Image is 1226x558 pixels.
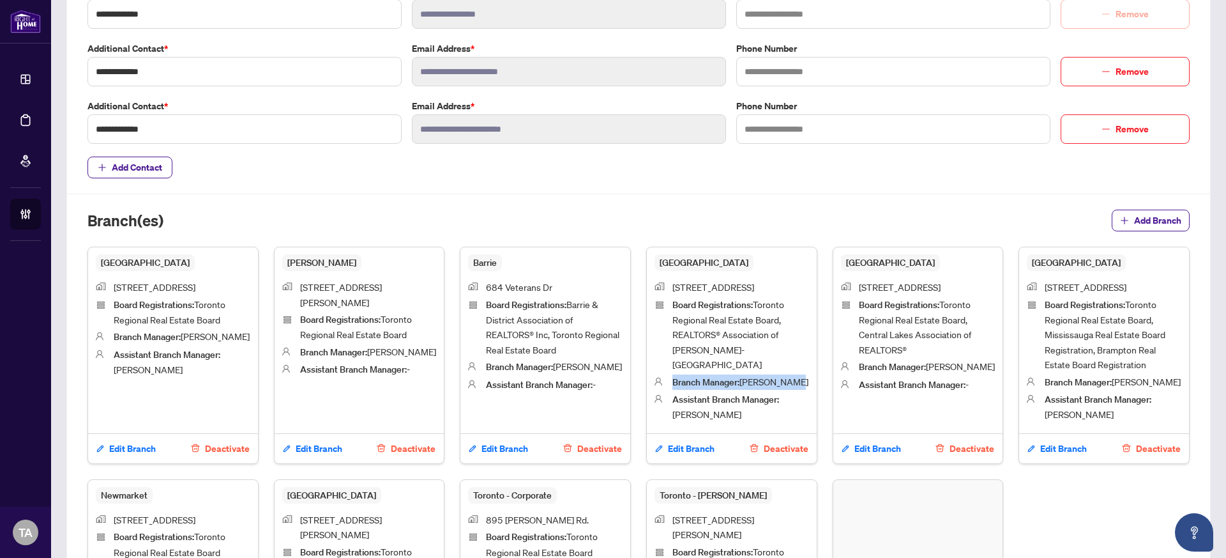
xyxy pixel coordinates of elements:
span: Deactivate [205,438,250,459]
span: Assistant Branch Manager : [1045,394,1151,405]
span: - [859,378,969,390]
span: [PERSON_NAME] [1045,393,1151,420]
span: [PERSON_NAME] [859,360,995,372]
span: Edit Branch [109,438,156,459]
span: Branch Manager : [486,361,553,373]
button: Remove [1061,114,1190,144]
button: Remove [1061,57,1190,86]
span: Branch Manager : [114,331,181,343]
img: icon [841,380,849,389]
img: icon [468,283,478,290]
span: Edit Branch [668,438,715,459]
img: logo [10,10,41,33]
img: icon [655,394,662,403]
img: icon [96,515,106,523]
label: Additional Contact [87,99,402,113]
span: Assistant Branch Manager : [300,364,407,375]
label: Email Address [412,42,726,56]
button: Deactivate [749,438,809,460]
span: Toronto Regional Real Estate Board, Mississauga Real Estate Board Registration, Brampton Real Est... [1045,298,1165,371]
span: [STREET_ADDRESS] [114,514,195,525]
img: icon [1027,377,1034,386]
button: Edit Branch [1027,438,1087,460]
span: [PERSON_NAME] [1045,376,1181,387]
img: icon [282,283,292,290]
img: icon [841,300,851,310]
button: Deactivate [190,438,250,460]
img: icon [655,377,662,386]
span: [STREET_ADDRESS] [114,281,195,293]
span: [STREET_ADDRESS] [859,281,941,293]
span: [GEOGRAPHIC_DATA] [841,254,940,271]
span: [GEOGRAPHIC_DATA] [1027,254,1126,271]
span: Toronto Regional Real Estate Board [114,531,225,557]
span: Remove [1116,61,1149,82]
span: Toronto - Corporate [468,487,557,504]
span: Toronto Regional Real Estate Board [114,298,225,325]
span: Add Branch [1134,210,1181,231]
span: Toronto - [PERSON_NAME] [655,487,772,504]
span: [STREET_ADDRESS][PERSON_NAME] [300,514,382,540]
span: minus [1101,125,1110,134]
button: Edit Branch [468,438,529,460]
span: Edit Branch [296,438,342,459]
label: Phone Number [736,42,1050,56]
span: Branch Manager : [859,361,926,373]
span: Newmarket [96,487,153,504]
span: Edit Branch [1040,438,1087,459]
img: icon [655,300,665,310]
button: Deactivate [1121,438,1181,460]
span: Deactivate [950,438,994,459]
img: icon [282,314,292,325]
span: [STREET_ADDRESS][PERSON_NAME] [300,281,382,307]
button: Edit Branch [655,438,715,460]
button: Deactivate [376,438,436,460]
span: Branch Manager : [1045,376,1112,388]
img: icon [96,300,106,310]
span: Deactivate [764,438,808,459]
span: Board Registrations : [486,531,566,543]
img: icon [96,350,103,359]
span: Barrie & District Association of REALTORS® Inc, Toronto Regional Real Estate Board [486,298,619,355]
span: Branch Manager : [672,376,739,388]
img: icon [468,300,478,310]
span: Assistant Branch Manager : [672,394,779,405]
img: icon [655,283,665,290]
button: Add Contact [87,157,172,178]
span: Branch Manager : [300,346,367,358]
img: icon [282,347,290,356]
span: [PERSON_NAME] [486,360,622,372]
span: plus [98,163,107,172]
img: icon [282,515,292,523]
span: 684 Veterans Dr [486,281,552,293]
img: icon [655,547,665,557]
span: [STREET_ADDRESS] [672,281,754,293]
span: Remove [1116,119,1149,139]
span: [GEOGRAPHIC_DATA] [96,254,195,271]
img: icon [96,532,106,542]
span: Assistant Branch Manager : [486,379,593,391]
img: icon [1027,300,1037,310]
span: Deactivate [1136,438,1181,459]
img: icon [468,380,476,389]
label: Email Address [412,99,726,113]
img: icon [841,283,851,290]
span: minus [1101,67,1110,76]
label: Additional Contact [87,42,402,56]
span: [GEOGRAPHIC_DATA] [282,487,381,504]
span: [PERSON_NAME] [300,346,436,357]
span: Deactivate [391,438,435,459]
span: [PERSON_NAME] [672,376,808,387]
h2: Branch(es) [87,210,163,231]
img: icon [282,547,292,557]
button: Deactivate [563,438,623,460]
button: Edit Branch [841,438,902,460]
img: icon [282,364,290,373]
button: Edit Branch [96,438,156,460]
span: [PERSON_NAME] [282,254,361,271]
span: Toronto Regional Real Estate Board, REALTORS® Association of [PERSON_NAME]-[GEOGRAPHIC_DATA] [672,298,784,371]
span: plus [1120,216,1129,225]
span: Edit Branch [854,438,901,459]
img: icon [468,362,476,371]
span: Board Registrations : [300,546,381,558]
